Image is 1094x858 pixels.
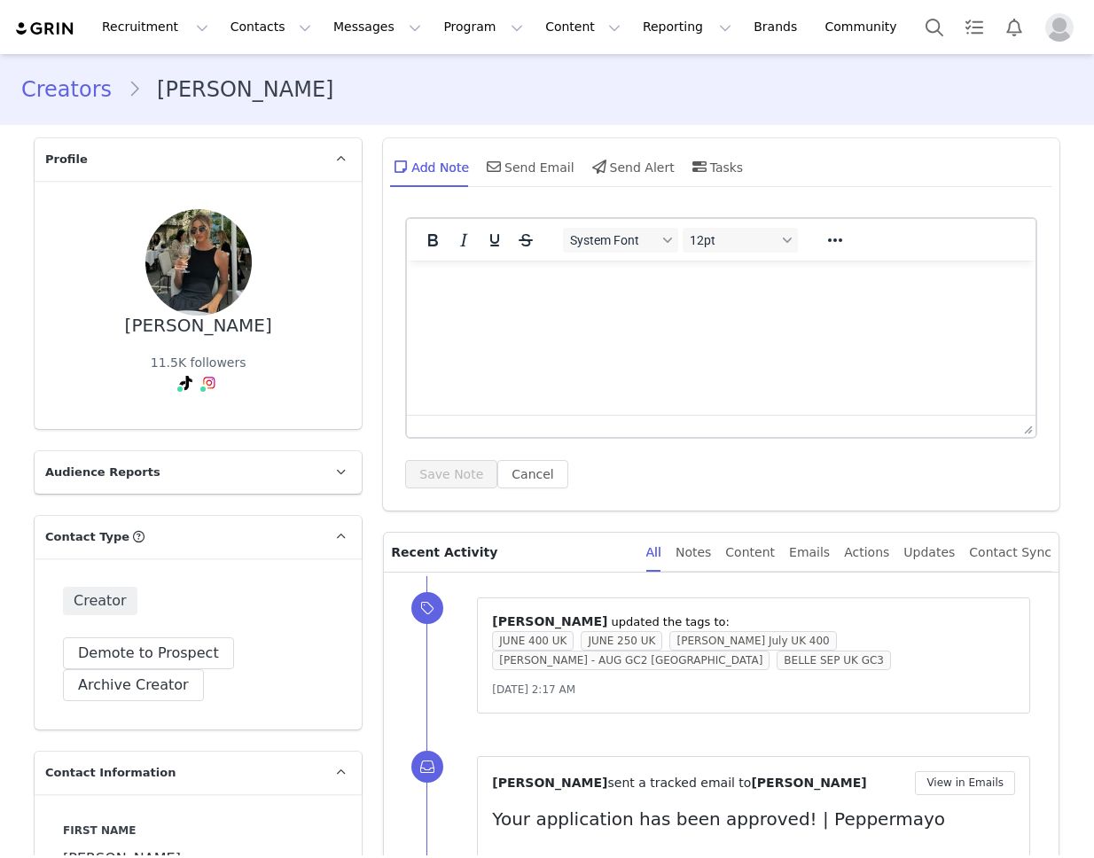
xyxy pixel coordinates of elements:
div: Content [725,533,775,573]
a: Creators [21,74,128,105]
div: Send Email [483,145,574,188]
img: grin logo [14,20,76,37]
button: Italic [449,228,479,253]
p: Your application has been approved! | Peppermayo [492,806,1015,832]
span: Creator [63,587,137,615]
button: Save Note [405,460,497,488]
button: Notifications [995,7,1034,47]
div: Tasks [689,145,744,188]
p: Recent Activity [391,533,631,572]
button: Recruitment [91,7,219,47]
span: Audience Reports [45,464,160,481]
div: Notes [676,533,711,573]
span: [PERSON_NAME] [492,776,607,790]
button: Archive Creator [63,669,204,701]
div: Press the Up and Down arrow keys to resize the editor. [1017,416,1035,437]
button: Underline [480,228,510,253]
button: Program [433,7,534,47]
button: Strikethrough [511,228,541,253]
a: Tasks [955,7,994,47]
div: Emails [789,533,830,573]
button: Bold [418,228,448,253]
button: Search [915,7,954,47]
button: Messages [323,7,432,47]
span: Contact Type [45,528,129,546]
label: First Name [63,823,333,838]
img: instagram.svg [202,376,216,390]
span: JUNE 400 UK [492,631,574,651]
span: 12pt [690,233,777,247]
button: View in Emails [915,771,1015,795]
span: System Font [570,233,657,247]
span: BELLE SEP UK GC3 [777,651,891,670]
img: 24611087-67e0-47d8-b3ac-5e986eb38eea.jpg [145,209,252,316]
div: All [646,533,661,573]
span: [PERSON_NAME] July UK 400 [669,631,836,651]
span: [PERSON_NAME] - AUG GC2 [GEOGRAPHIC_DATA] [492,651,770,670]
a: Community [815,7,916,47]
span: [DATE] 2:17 AM [492,683,575,696]
span: sent a tracked email to [607,776,751,790]
span: [PERSON_NAME] [492,614,607,628]
button: Fonts [563,228,678,253]
div: Contact Sync [969,533,1051,573]
span: Contact Information [45,764,176,782]
div: [PERSON_NAME] [125,316,272,336]
p: ⁨ ⁩ updated the tags to: [492,612,1015,631]
button: Demote to Prospect [63,637,234,669]
div: 11.5K followers [151,354,246,372]
button: Reveal or hide additional toolbar items [820,228,850,253]
a: Brands [743,7,813,47]
span: [PERSON_NAME] [751,776,866,790]
button: Reporting [632,7,742,47]
span: Profile [45,151,88,168]
div: Send Alert [589,145,675,188]
span: JUNE 250 UK [581,631,662,651]
img: placeholder-profile.jpg [1045,13,1074,42]
div: Actions [844,533,889,573]
button: Content [535,7,631,47]
iframe: Rich Text Area [407,261,1035,415]
div: Updates [903,533,955,573]
button: Contacts [220,7,322,47]
div: Add Note [390,145,469,188]
button: Font sizes [683,228,798,253]
button: Profile [1035,13,1091,42]
button: Cancel [497,460,567,488]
